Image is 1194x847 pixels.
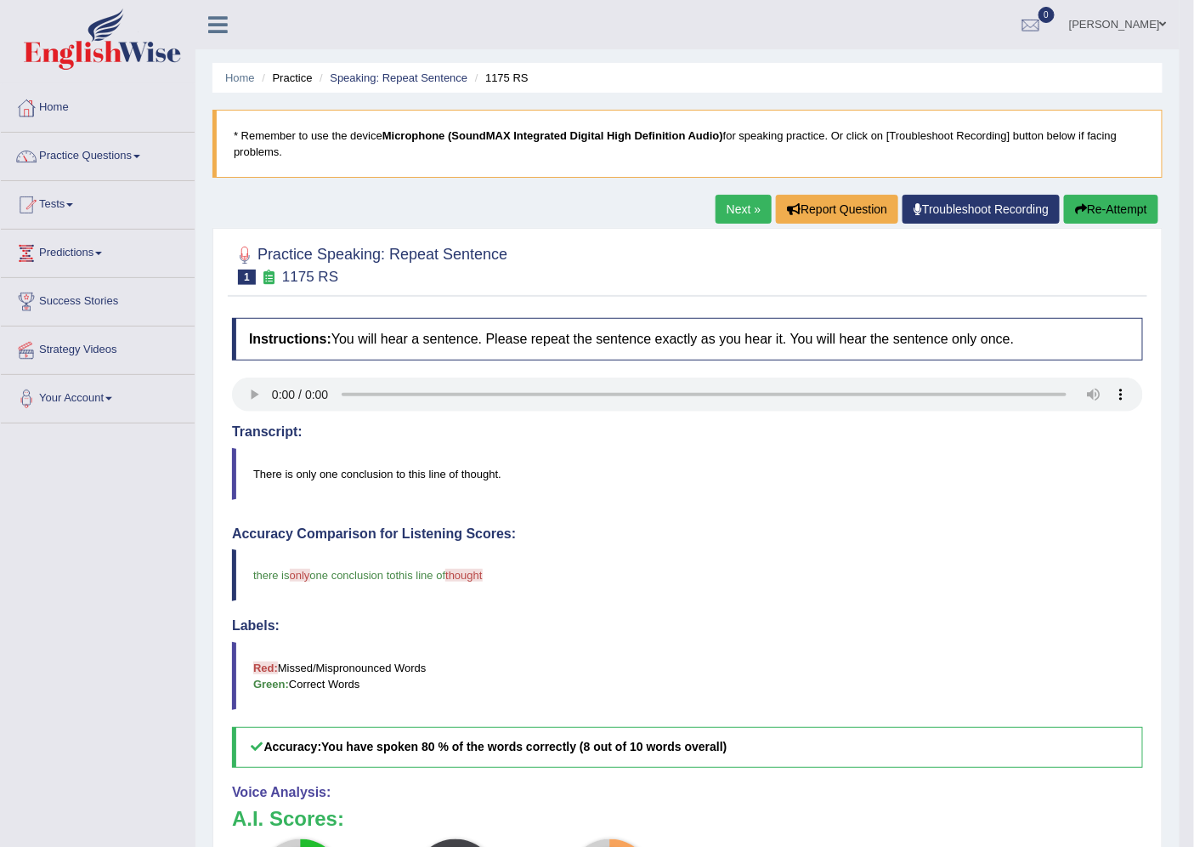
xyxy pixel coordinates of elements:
[1,278,195,321] a: Success Stories
[1,230,195,272] a: Predictions
[321,740,727,753] b: You have spoken 80 % of the words correctly (8 out of 10 words overall)
[232,424,1143,440] h4: Transcript:
[232,318,1143,361] h4: You will hear a sentence. Please repeat the sentence exactly as you hear it. You will hear the se...
[1,133,195,175] a: Practice Questions
[232,807,344,830] b: A.I. Scores:
[212,110,1163,178] blockquote: * Remember to use the device for speaking practice. Or click on [Troubleshoot Recording] button b...
[232,526,1143,542] h4: Accuracy Comparison for Listening Scores:
[382,129,723,142] b: Microphone (SoundMAX Integrated Digital High Definition Audio)
[1,327,195,369] a: Strategy Videos
[232,618,1143,634] h4: Labels:
[232,242,507,285] h2: Practice Speaking: Repeat Sentence
[1,181,195,224] a: Tests
[260,270,278,286] small: Exam occurring question
[1038,7,1055,23] span: 0
[330,71,467,84] a: Speaking: Repeat Sentence
[232,642,1143,710] blockquote: Missed/Mispronounced Words Correct Words
[232,727,1143,767] h5: Accuracy:
[282,269,338,285] small: 1175 RS
[445,569,482,582] span: thought
[232,448,1143,500] blockquote: There is only one conclusion to this line of thought.
[471,70,529,86] li: 1175 RS
[232,785,1143,800] h4: Voice Analysis:
[290,569,310,582] span: only
[257,70,312,86] li: Practice
[396,569,446,582] span: this line of
[238,270,256,285] span: 1
[253,678,289,691] b: Green:
[1,84,195,127] a: Home
[249,332,331,346] b: Instructions:
[253,662,278,674] b: Red:
[225,71,255,84] a: Home
[253,569,290,582] span: there is
[310,569,396,582] span: one conclusion to
[776,195,898,224] button: Report Question
[1064,195,1158,224] button: Re-Attempt
[1,375,195,418] a: Your Account
[903,195,1060,224] a: Troubleshoot Recording
[716,195,772,224] a: Next »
